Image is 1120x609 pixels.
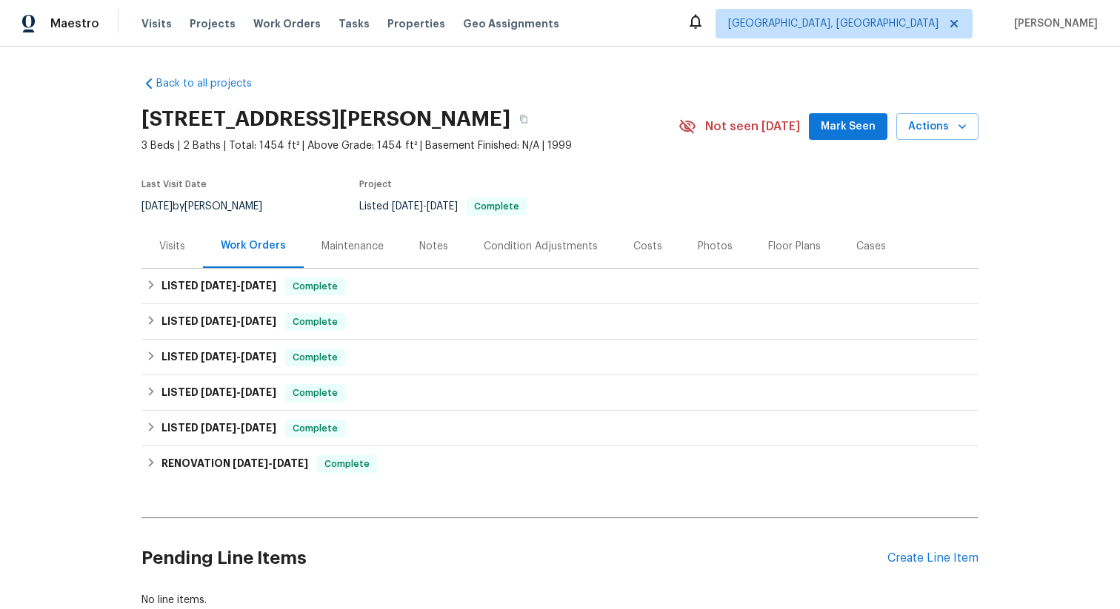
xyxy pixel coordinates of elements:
span: [GEOGRAPHIC_DATA], [GEOGRAPHIC_DATA] [728,16,939,31]
div: Floor Plans [768,239,821,254]
div: RENOVATION [DATE]-[DATE]Complete [141,446,979,482]
span: [DATE] [392,201,423,212]
div: LISTED [DATE]-[DATE]Complete [141,304,979,340]
h6: LISTED [161,420,276,437]
span: Work Orders [253,16,321,31]
button: Actions [896,113,979,141]
div: Visits [159,239,185,254]
span: [DATE] [201,280,236,291]
span: Complete [287,279,344,294]
span: Complete [319,457,376,471]
h6: RENOVATION [161,455,308,473]
span: - [233,458,308,468]
span: [DATE] [201,423,236,433]
span: [DATE] [273,458,308,468]
span: [DATE] [201,316,236,326]
span: Actions [908,118,967,136]
span: - [201,280,276,291]
div: Work Orders [221,238,286,253]
span: Complete [287,314,344,329]
div: LISTED [DATE]-[DATE]Complete [141,269,979,304]
span: Visits [141,16,172,31]
span: Properties [387,16,445,31]
span: Complete [287,350,344,365]
span: 3 Beds | 2 Baths | Total: 1454 ft² | Above Grade: 1454 ft² | Basement Finished: N/A | 1999 [141,138,679,153]
span: Mark Seen [821,118,876,136]
span: Projects [190,16,236,31]
span: Complete [287,386,344,400]
span: [DATE] [427,201,458,212]
h2: [STREET_ADDRESS][PERSON_NAME] [141,112,510,127]
div: LISTED [DATE]-[DATE]Complete [141,411,979,446]
span: Complete [468,202,525,211]
span: [DATE] [201,351,236,362]
div: Notes [419,239,448,254]
div: No line items. [141,593,979,608]
h6: LISTED [161,349,276,366]
span: - [201,387,276,397]
div: LISTED [DATE]-[DATE]Complete [141,375,979,411]
span: Maestro [50,16,99,31]
button: Mark Seen [809,113,887,141]
h6: LISTED [161,313,276,331]
span: Last Visit Date [141,180,207,189]
span: Geo Assignments [463,16,559,31]
span: [PERSON_NAME] [1008,16,1098,31]
span: Listed [359,201,527,212]
div: Costs [633,239,662,254]
h6: LISTED [161,277,276,295]
div: by [PERSON_NAME] [141,198,280,215]
span: - [392,201,458,212]
span: - [201,423,276,433]
span: [DATE] [201,387,236,397]
div: Condition Adjustments [484,239,598,254]
button: Copy Address [510,106,537,132]
h6: LISTED [161,384,276,402]
a: Back to all projects [141,76,284,91]
span: [DATE] [241,280,276,291]
div: Cases [856,239,886,254]
div: Photos [698,239,733,254]
span: Not seen [DATE] [705,119,800,134]
div: LISTED [DATE]-[DATE]Complete [141,340,979,375]
span: [DATE] [241,351,276,362]
span: [DATE] [141,201,173,212]
div: Maintenance [321,239,384,254]
span: Tasks [339,18,370,29]
span: Project [359,180,392,189]
h2: Pending Line Items [141,524,887,593]
span: - [201,351,276,362]
div: Create Line Item [887,551,979,565]
span: [DATE] [241,387,276,397]
span: Complete [287,421,344,436]
span: [DATE] [233,458,268,468]
span: [DATE] [241,423,276,433]
span: [DATE] [241,316,276,326]
span: - [201,316,276,326]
